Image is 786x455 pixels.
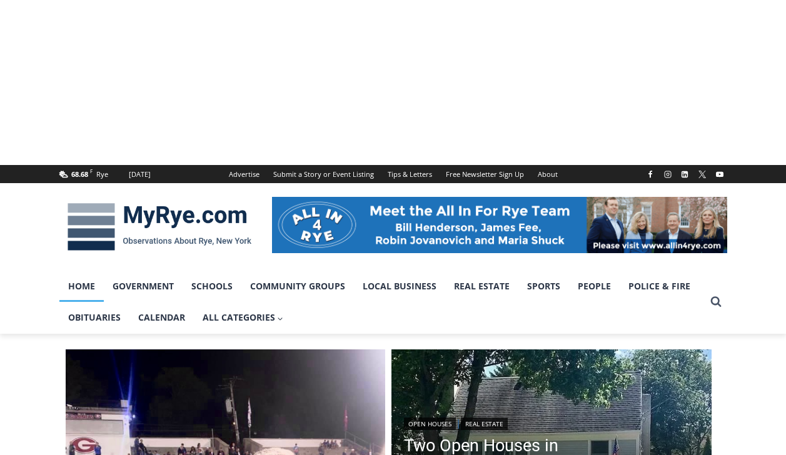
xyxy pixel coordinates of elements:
span: F [90,167,93,174]
a: Open Houses [404,417,456,430]
a: Real Estate [461,417,508,430]
span: 68.68 [71,169,88,179]
a: Sports [518,271,569,302]
div: [DATE] [129,169,151,180]
a: Schools [183,271,241,302]
a: X [695,167,710,182]
div: Rye [96,169,108,180]
a: Local Business [354,271,445,302]
img: All in for Rye [272,197,727,253]
nav: Primary Navigation [59,271,705,334]
a: All Categories [194,302,293,333]
a: Calendar [129,302,194,333]
a: Instagram [660,167,675,182]
span: All Categories [203,311,284,324]
button: View Search Form [705,291,727,313]
a: People [569,271,620,302]
a: Free Newsletter Sign Up [439,165,531,183]
a: Community Groups [241,271,354,302]
img: MyRye.com [59,194,259,259]
a: Police & Fire [620,271,699,302]
a: Advertise [222,165,266,183]
a: Home [59,271,104,302]
a: Real Estate [445,271,518,302]
a: Government [104,271,183,302]
a: YouTube [712,167,727,182]
a: Facebook [643,167,658,182]
div: | [404,415,699,430]
a: About [531,165,565,183]
a: Linkedin [677,167,692,182]
a: Tips & Letters [381,165,439,183]
nav: Secondary Navigation [222,165,565,183]
a: Submit a Story or Event Listing [266,165,381,183]
a: Obituaries [59,302,129,333]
